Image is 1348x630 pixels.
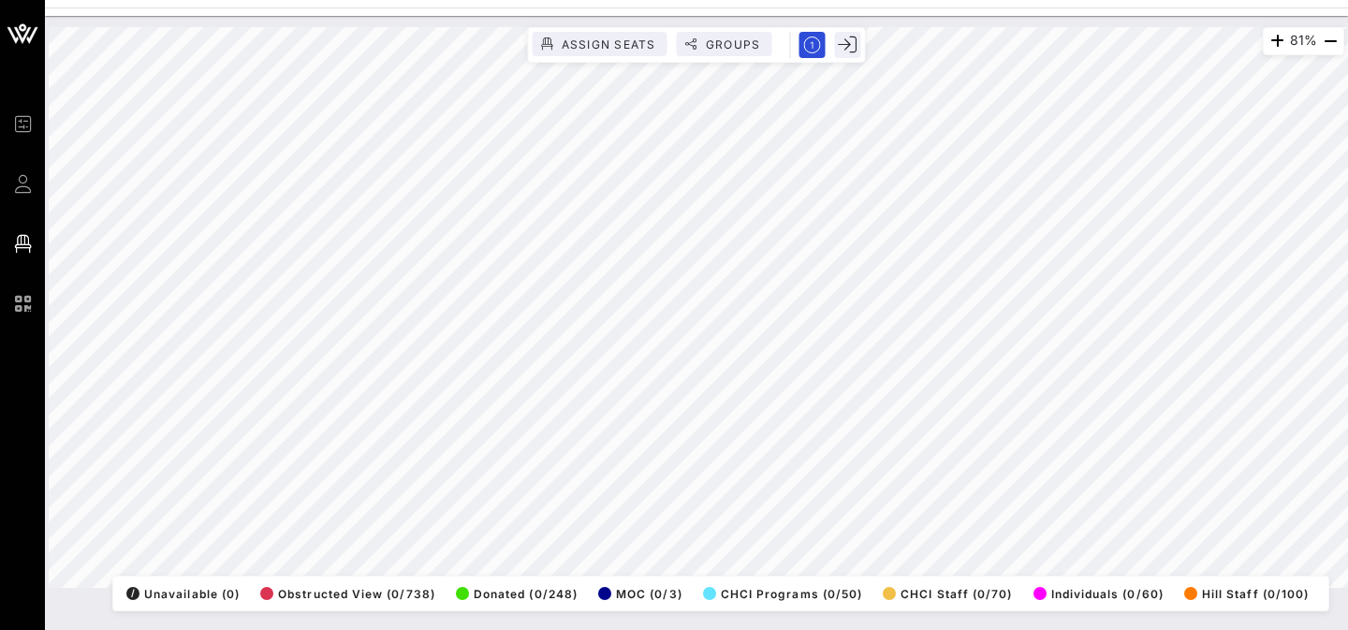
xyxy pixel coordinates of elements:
[561,37,656,51] span: Assign Seats
[677,32,772,56] button: Groups
[121,580,240,607] button: /Unavailable (0)
[703,587,863,601] span: CHCI Programs (0/50)
[126,587,240,601] span: Unavailable (0)
[456,587,578,601] span: Donated (0/248)
[1028,580,1164,607] button: Individuals (0/60)
[593,580,682,607] button: MOC (0/3)
[705,37,761,51] span: Groups
[533,32,667,56] button: Assign Seats
[598,587,682,601] span: MOC (0/3)
[450,580,578,607] button: Donated (0/248)
[697,580,863,607] button: CHCI Programs (0/50)
[255,580,435,607] button: Obstructed View (0/738)
[877,580,1012,607] button: CHCI Staff (0/70)
[1263,27,1344,55] div: 81%
[1184,587,1309,601] span: Hill Staff (0/100)
[1033,587,1164,601] span: Individuals (0/60)
[260,587,435,601] span: Obstructed View (0/738)
[1179,580,1309,607] button: Hill Staff (0/100)
[883,587,1012,601] span: CHCI Staff (0/70)
[126,587,139,600] div: /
